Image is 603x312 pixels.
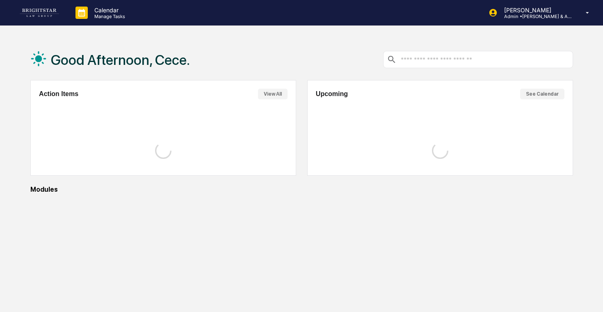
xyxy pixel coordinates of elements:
[258,89,288,99] button: View All
[498,14,574,19] p: Admin • [PERSON_NAME] & Associates
[316,90,348,98] h2: Upcoming
[20,9,59,17] img: logo
[88,14,129,19] p: Manage Tasks
[51,52,190,68] h1: Good Afternoon, Cece.
[88,7,129,14] p: Calendar
[30,186,573,193] div: Modules
[520,89,564,99] button: See Calendar
[39,90,78,98] h2: Action Items
[498,7,574,14] p: [PERSON_NAME]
